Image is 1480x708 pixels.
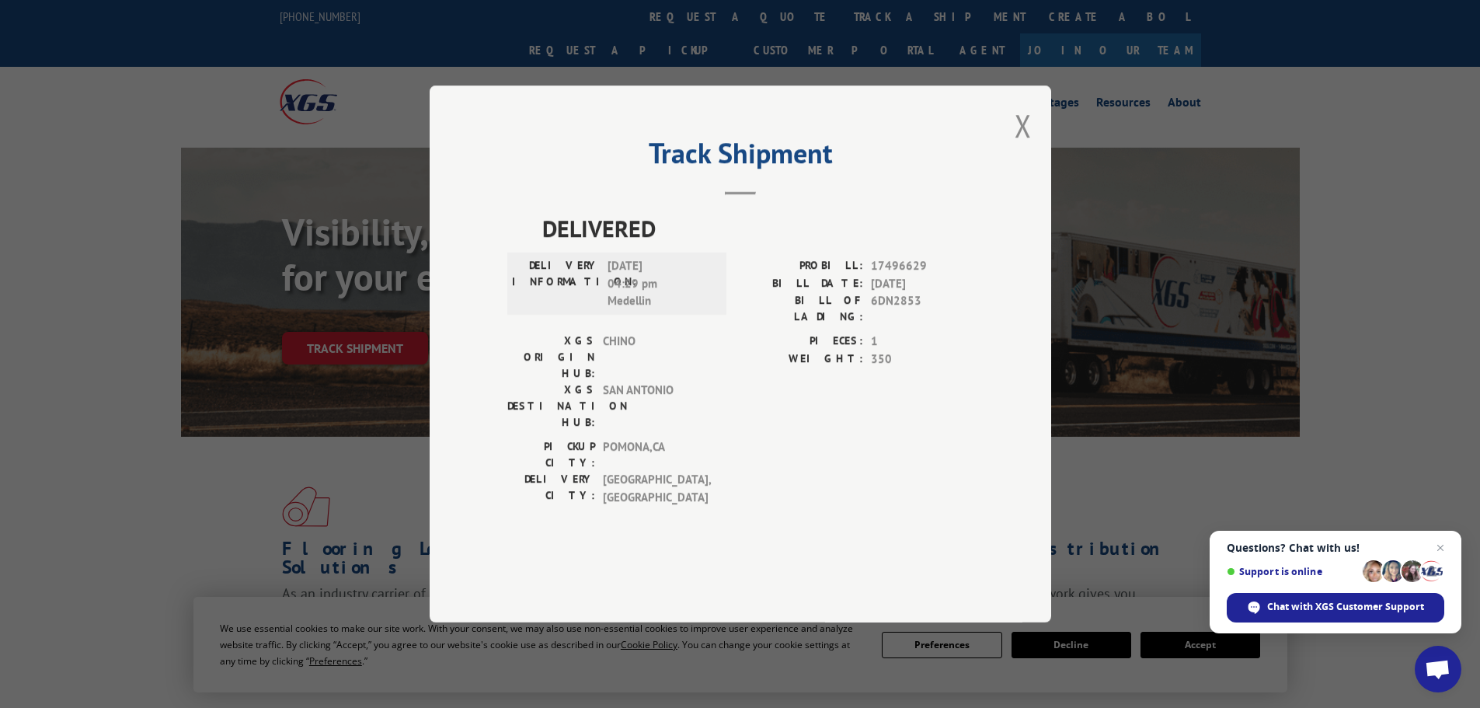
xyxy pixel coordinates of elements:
[507,438,595,471] label: PICKUP CITY:
[512,257,600,310] label: DELIVERY INFORMATION:
[871,292,973,325] span: 6DN2853
[1267,600,1424,614] span: Chat with XGS Customer Support
[740,257,863,275] label: PROBILL:
[603,333,708,382] span: CHINO
[740,292,863,325] label: BILL OF LADING:
[740,351,863,368] label: WEIGHT:
[1415,646,1461,692] div: Open chat
[1227,566,1357,577] span: Support is online
[507,142,973,172] h2: Track Shipment
[740,333,863,351] label: PIECES:
[507,333,595,382] label: XGS ORIGIN HUB:
[871,275,973,293] span: [DATE]
[1227,593,1444,623] div: Chat with XGS Customer Support
[603,438,708,471] span: POMONA , CA
[1431,539,1450,557] span: Close chat
[871,333,973,351] span: 1
[871,257,973,275] span: 17496629
[507,382,595,431] label: XGS DESTINATION HUB:
[871,351,973,368] span: 350
[1227,542,1444,554] span: Questions? Chat with us!
[507,471,595,506] label: DELIVERY CITY:
[608,257,712,310] span: [DATE] 04:29 pm Medellin
[1015,105,1032,146] button: Close modal
[603,382,708,431] span: SAN ANTONIO
[740,275,863,293] label: BILL DATE:
[542,211,973,246] span: DELIVERED
[603,471,708,506] span: [GEOGRAPHIC_DATA] , [GEOGRAPHIC_DATA]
